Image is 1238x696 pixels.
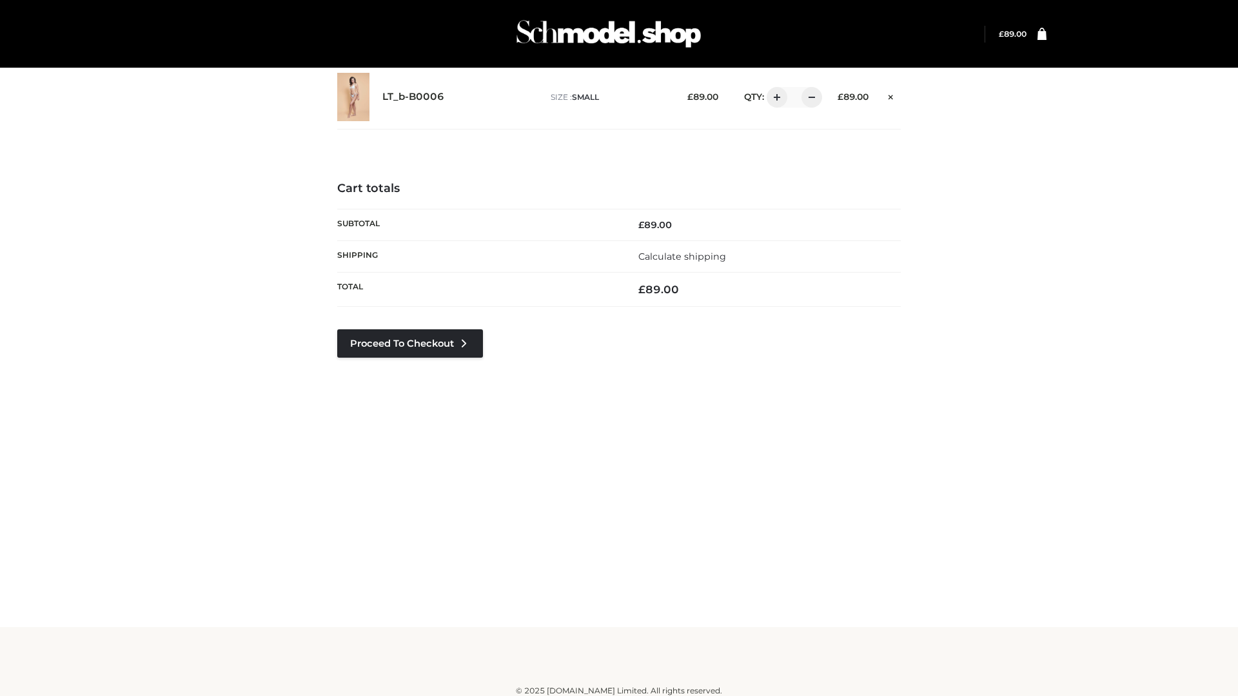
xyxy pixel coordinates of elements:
span: £ [999,29,1004,39]
h4: Cart totals [337,182,901,196]
bdi: 89.00 [687,92,718,102]
th: Shipping [337,240,619,272]
span: SMALL [572,92,599,102]
th: Total [337,273,619,307]
span: £ [638,283,645,296]
a: Calculate shipping [638,251,726,262]
bdi: 89.00 [638,283,679,296]
th: Subtotal [337,209,619,240]
p: size : [551,92,667,103]
a: LT_b-B0006 [382,91,444,103]
img: LT_b-B0006 - SMALL [337,73,369,121]
bdi: 89.00 [999,29,1027,39]
a: Proceed to Checkout [337,329,483,358]
span: £ [838,92,843,102]
span: £ [687,92,693,102]
div: QTY: [731,87,818,108]
span: £ [638,219,644,231]
img: Schmodel Admin 964 [512,8,705,59]
bdi: 89.00 [638,219,672,231]
a: £89.00 [999,29,1027,39]
a: Remove this item [881,87,901,104]
bdi: 89.00 [838,92,869,102]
